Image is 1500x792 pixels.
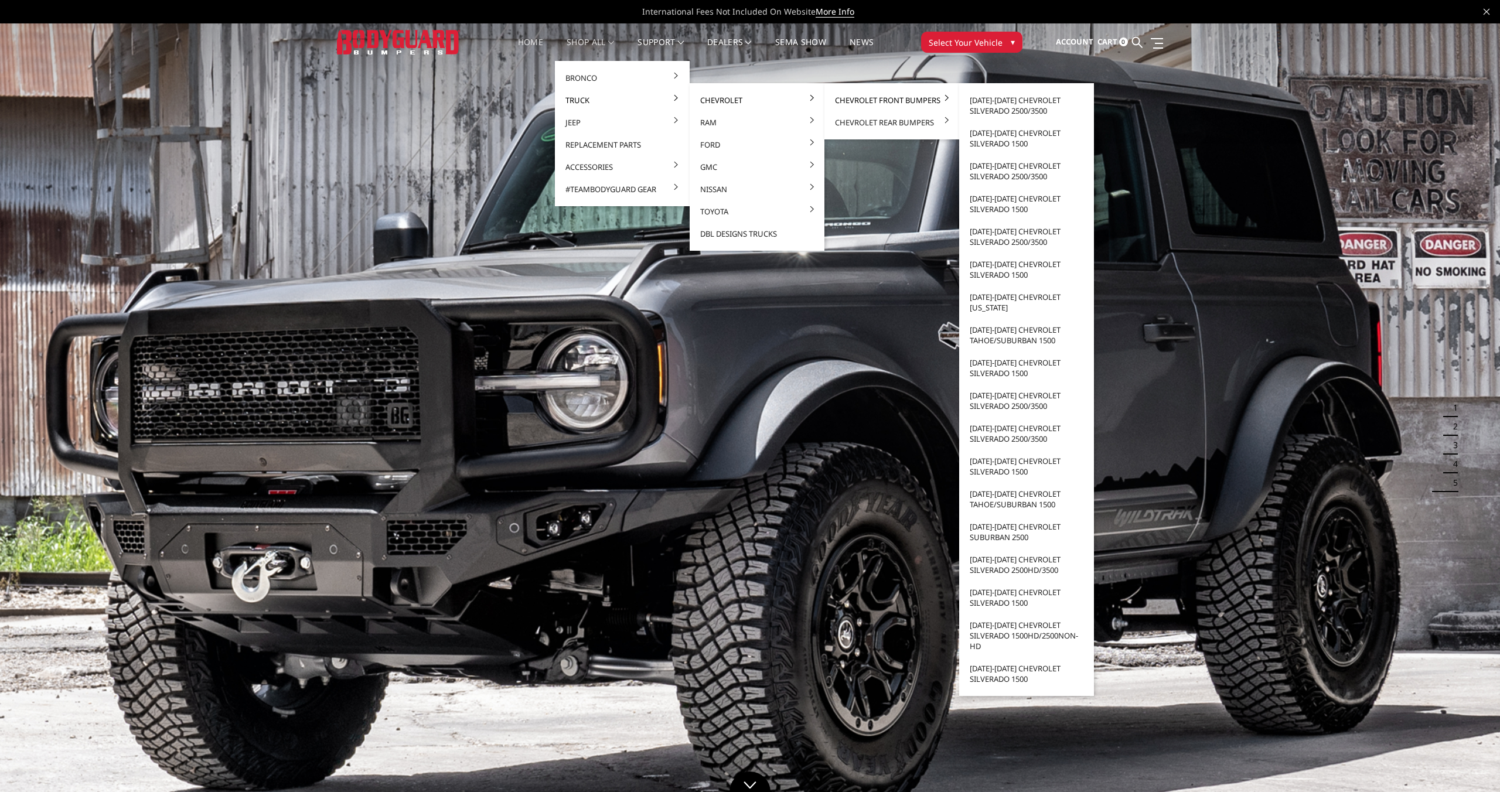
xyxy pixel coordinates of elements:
[775,38,826,61] a: SEMA Show
[1446,436,1458,455] button: 3 of 5
[694,178,820,200] a: Nissan
[829,89,954,111] a: Chevrolet Front Bumpers
[1097,26,1128,58] a: Cart 0
[694,89,820,111] a: Chevrolet
[964,614,1089,657] a: [DATE]-[DATE] Chevrolet Silverado 1500HD/2500non-HD
[964,581,1089,614] a: [DATE]-[DATE] Chevrolet Silverado 1500
[816,6,854,18] a: More Info
[964,319,1089,351] a: [DATE]-[DATE] Chevrolet Tahoe/Suburban 1500
[850,38,874,61] a: News
[1446,455,1458,473] button: 4 of 5
[694,156,820,178] a: GMC
[964,657,1089,690] a: [DATE]-[DATE] Chevrolet Silverado 1500
[694,111,820,134] a: Ram
[1056,26,1093,58] a: Account
[964,450,1089,483] a: [DATE]-[DATE] Chevrolet Silverado 1500
[964,351,1089,384] a: [DATE]-[DATE] Chevrolet Silverado 1500
[560,111,685,134] a: Jeep
[694,134,820,156] a: Ford
[964,483,1089,516] a: [DATE]-[DATE] Chevrolet Tahoe/Suburban 1500
[1056,36,1093,47] span: Account
[337,30,460,54] img: BODYGUARD BUMPERS
[964,187,1089,220] a: [DATE]-[DATE] Chevrolet Silverado 1500
[637,38,684,61] a: Support
[829,111,954,134] a: Chevrolet Rear Bumpers
[964,417,1089,450] a: [DATE]-[DATE] Chevrolet Silverado 2500/3500
[707,38,752,61] a: Dealers
[1441,736,1500,792] iframe: Chat Widget
[729,771,771,792] a: Click to Down
[518,38,543,61] a: Home
[567,38,614,61] a: shop all
[964,253,1089,286] a: [DATE]-[DATE] Chevrolet Silverado 1500
[1446,417,1458,436] button: 2 of 5
[560,156,685,178] a: Accessories
[964,286,1089,319] a: [DATE]-[DATE] Chevrolet [US_STATE]
[964,516,1089,548] a: [DATE]-[DATE] Chevrolet Suburban 2500
[964,220,1089,253] a: [DATE]-[DATE] Chevrolet Silverado 2500/3500
[964,548,1089,581] a: [DATE]-[DATE] Chevrolet Silverado 2500HD/3500
[929,36,1003,49] span: Select Your Vehicle
[964,122,1089,155] a: [DATE]-[DATE] Chevrolet Silverado 1500
[964,384,1089,417] a: [DATE]-[DATE] Chevrolet Silverado 2500/3500
[1446,473,1458,492] button: 5 of 5
[560,67,685,89] a: Bronco
[921,32,1022,53] button: Select Your Vehicle
[694,223,820,245] a: DBL Designs Trucks
[1097,36,1117,47] span: Cart
[964,89,1089,122] a: [DATE]-[DATE] Chevrolet Silverado 2500/3500
[1011,36,1015,48] span: ▾
[1446,398,1458,417] button: 1 of 5
[694,200,820,223] a: Toyota
[560,89,685,111] a: Truck
[560,178,685,200] a: #TeamBodyguard Gear
[1119,37,1128,46] span: 0
[964,155,1089,187] a: [DATE]-[DATE] Chevrolet Silverado 2500/3500
[560,134,685,156] a: Replacement Parts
